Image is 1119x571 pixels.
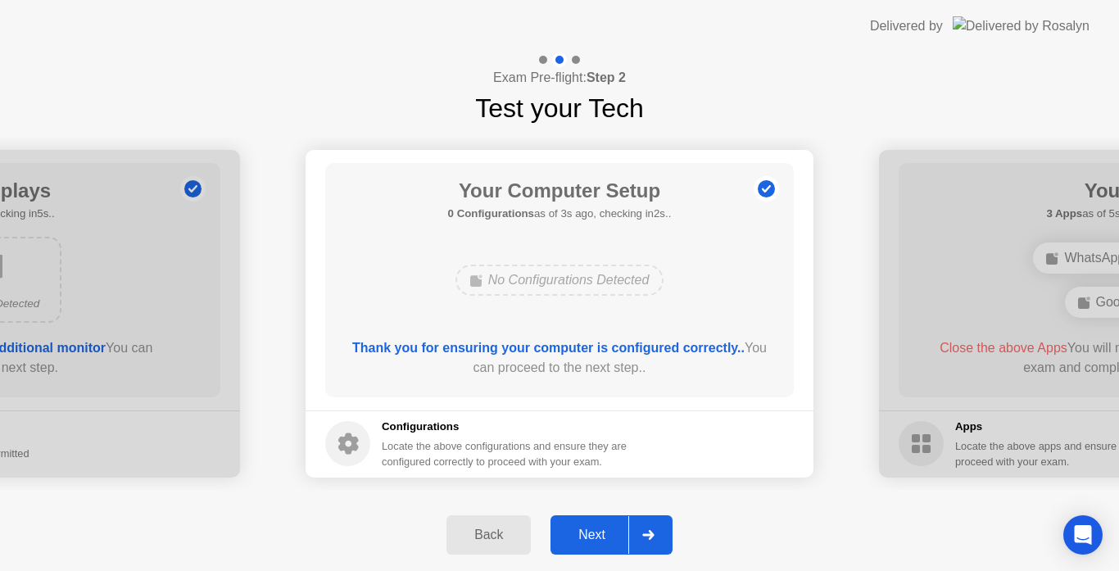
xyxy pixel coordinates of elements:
h1: Your Computer Setup [448,176,672,206]
div: Locate the above configurations and ensure they are configured correctly to proceed with your exam. [382,438,630,469]
button: Next [550,515,673,555]
b: Thank you for ensuring your computer is configured correctly.. [352,341,745,355]
div: No Configurations Detected [455,265,664,296]
h5: Configurations [382,419,630,435]
h4: Exam Pre-flight: [493,68,626,88]
b: Step 2 [587,70,626,84]
div: Delivered by [870,16,943,36]
div: Back [451,528,526,542]
div: You can proceed to the next step.. [349,338,771,378]
div: Next [555,528,628,542]
img: Delivered by Rosalyn [953,16,1090,35]
div: Open Intercom Messenger [1063,515,1103,555]
b: 0 Configurations [448,207,534,220]
h1: Test your Tech [475,88,644,128]
button: Back [446,515,531,555]
h5: as of 3s ago, checking in2s.. [448,206,672,222]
